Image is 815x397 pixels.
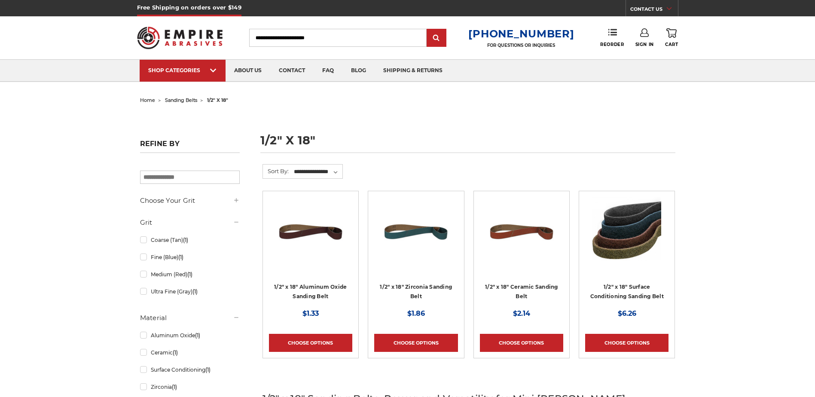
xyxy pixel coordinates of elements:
[592,197,661,266] img: Surface Conditioning Sanding Belts
[407,309,425,318] span: $1.86
[195,332,200,339] span: (1)
[276,197,345,266] img: 1/2" x 18" Aluminum Oxide File Belt
[302,309,319,318] span: $1.33
[263,165,289,177] label: Sort By:
[314,60,342,82] a: faq
[140,250,240,265] a: Fine (Blue)
[140,140,240,153] h5: Refine by
[260,134,675,153] h1: 1/2" x 18"
[165,97,197,103] a: sanding belts
[270,60,314,82] a: contact
[173,349,178,356] span: (1)
[665,28,678,47] a: Cart
[140,313,240,323] h5: Material
[140,217,240,228] h5: Grit
[140,232,240,247] a: Coarse (Tan)
[428,30,445,47] input: Submit
[342,60,375,82] a: blog
[585,334,668,352] a: Choose Options
[585,197,668,281] a: Surface Conditioning Sanding Belts
[178,254,183,260] span: (1)
[487,197,556,266] img: 1/2" x 18" Ceramic File Belt
[375,60,451,82] a: shipping & returns
[140,328,240,343] a: Aluminum Oxide
[269,197,352,281] a: 1/2" x 18" Aluminum Oxide File Belt
[140,345,240,360] a: Ceramic
[374,334,458,352] a: Choose Options
[205,366,211,373] span: (1)
[140,284,240,299] a: Ultra Fine (Gray)
[192,288,198,295] span: (1)
[590,284,664,300] a: 1/2" x 18" Surface Conditioning Sanding Belt
[140,195,240,206] h5: Choose Your Grit
[635,42,654,47] span: Sign In
[600,28,624,47] a: Reorder
[630,4,678,16] a: CONTACT US
[374,197,458,281] a: 1/2" x 18" Zirconia File Belt
[480,334,563,352] a: Choose Options
[207,97,228,103] span: 1/2" x 18"
[140,362,240,377] a: Surface Conditioning
[183,237,188,243] span: (1)
[137,21,223,55] img: Empire Abrasives
[380,284,452,300] a: 1/2" x 18" Zirconia Sanding Belt
[513,309,530,318] span: $2.14
[187,271,192,278] span: (1)
[293,165,342,178] select: Sort By:
[172,384,177,390] span: (1)
[140,379,240,394] a: Zirconia
[600,42,624,47] span: Reorder
[226,60,270,82] a: about us
[269,334,352,352] a: Choose Options
[618,309,636,318] span: $6.26
[140,267,240,282] a: Medium (Red)
[665,42,678,47] span: Cart
[468,27,574,40] a: [PHONE_NUMBER]
[485,284,558,300] a: 1/2" x 18" Ceramic Sanding Belt
[480,197,563,281] a: 1/2" x 18" Ceramic File Belt
[148,67,217,73] div: SHOP CATEGORIES
[468,43,574,48] p: FOR QUESTIONS OR INQUIRIES
[382,197,450,266] img: 1/2" x 18" Zirconia File Belt
[140,97,155,103] a: home
[274,284,347,300] a: 1/2" x 18" Aluminum Oxide Sanding Belt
